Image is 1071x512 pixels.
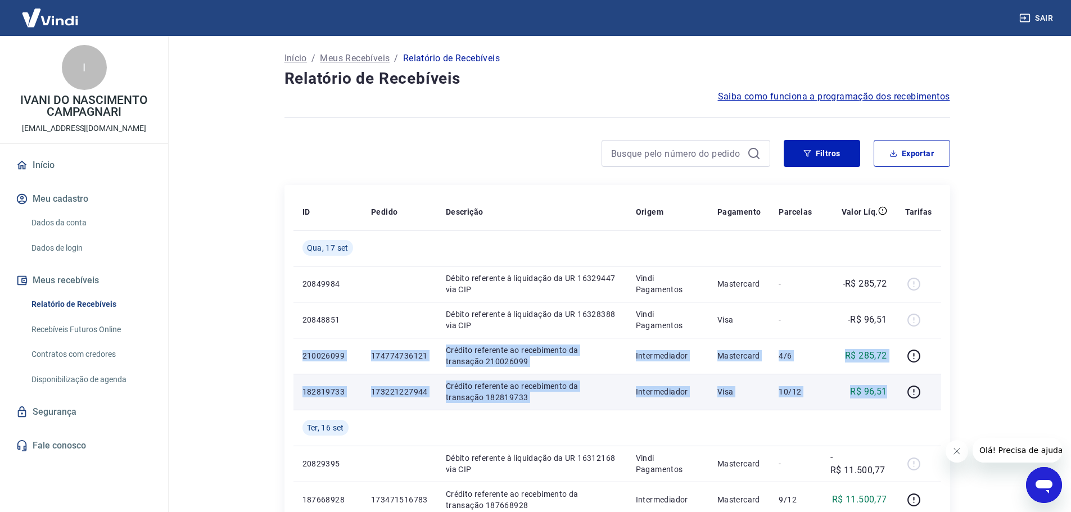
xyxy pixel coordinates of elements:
[848,313,887,327] p: -R$ 96,51
[717,278,761,289] p: Mastercard
[446,452,618,475] p: Débito referente à liquidação da UR 16312168 via CIP
[717,206,761,218] p: Pagamento
[946,440,968,463] iframe: Fechar mensagem
[779,494,812,505] p: 9/12
[307,422,344,433] span: Ter, 16 set
[27,293,155,316] a: Relatório de Recebíveis
[311,52,315,65] p: /
[446,345,618,367] p: Crédito referente ao recebimento da transação 210026099
[718,90,950,103] a: Saiba como funciona a programação dos recebimentos
[13,187,155,211] button: Meu cadastro
[371,206,397,218] p: Pedido
[302,386,353,397] p: 182819733
[636,206,663,218] p: Origem
[905,206,932,218] p: Tarifas
[845,349,887,363] p: R$ 285,72
[302,206,310,218] p: ID
[784,140,860,167] button: Filtros
[636,273,699,295] p: Vindi Pagamentos
[636,494,699,505] p: Intermediador
[973,438,1062,463] iframe: Mensagem da empresa
[779,458,812,469] p: -
[27,237,155,260] a: Dados de login
[27,211,155,234] a: Dados da conta
[717,314,761,325] p: Visa
[636,386,699,397] p: Intermediador
[717,494,761,505] p: Mastercard
[842,206,878,218] p: Valor Líq.
[779,314,812,325] p: -
[1017,8,1058,29] button: Sair
[302,350,353,361] p: 210026099
[717,350,761,361] p: Mastercard
[850,385,887,398] p: R$ 96,51
[13,433,155,458] a: Fale conosco
[779,350,812,361] p: 4/6
[27,343,155,366] a: Contratos com credores
[717,458,761,469] p: Mastercard
[9,94,159,118] p: IVANI DO NASCIMENTO CAMPAGNARI
[611,145,743,162] input: Busque pelo número do pedido
[371,386,428,397] p: 173221227944
[874,140,950,167] button: Exportar
[302,458,353,469] p: 20829395
[302,494,353,505] p: 187668928
[62,45,107,90] div: I
[830,450,887,477] p: -R$ 11.500,77
[13,268,155,293] button: Meus recebíveis
[779,386,812,397] p: 10/12
[636,350,699,361] p: Intermediador
[302,314,353,325] p: 20848851
[394,52,398,65] p: /
[307,242,349,253] span: Qua, 17 set
[27,368,155,391] a: Disponibilização de agenda
[446,206,483,218] p: Descrição
[320,52,390,65] a: Meus Recebíveis
[13,1,87,35] img: Vindi
[7,8,94,17] span: Olá! Precisa de ajuda?
[13,153,155,178] a: Início
[446,380,618,403] p: Crédito referente ao recebimento da transação 182819733
[13,400,155,424] a: Segurança
[843,277,887,291] p: -R$ 285,72
[717,386,761,397] p: Visa
[779,278,812,289] p: -
[446,488,618,511] p: Crédito referente ao recebimento da transação 187668928
[446,309,618,331] p: Débito referente à liquidação da UR 16328388 via CIP
[27,318,155,341] a: Recebíveis Futuros Online
[403,52,500,65] p: Relatório de Recebíveis
[284,52,307,65] a: Início
[779,206,812,218] p: Parcelas
[22,123,146,134] p: [EMAIL_ADDRESS][DOMAIN_NAME]
[371,350,428,361] p: 174774736121
[446,273,618,295] p: Débito referente à liquidação da UR 16329447 via CIP
[1026,467,1062,503] iframe: Botão para abrir a janela de mensagens
[284,67,950,90] h4: Relatório de Recebíveis
[371,494,428,505] p: 173471516783
[832,493,887,506] p: R$ 11.500,77
[302,278,353,289] p: 20849984
[636,452,699,475] p: Vindi Pagamentos
[636,309,699,331] p: Vindi Pagamentos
